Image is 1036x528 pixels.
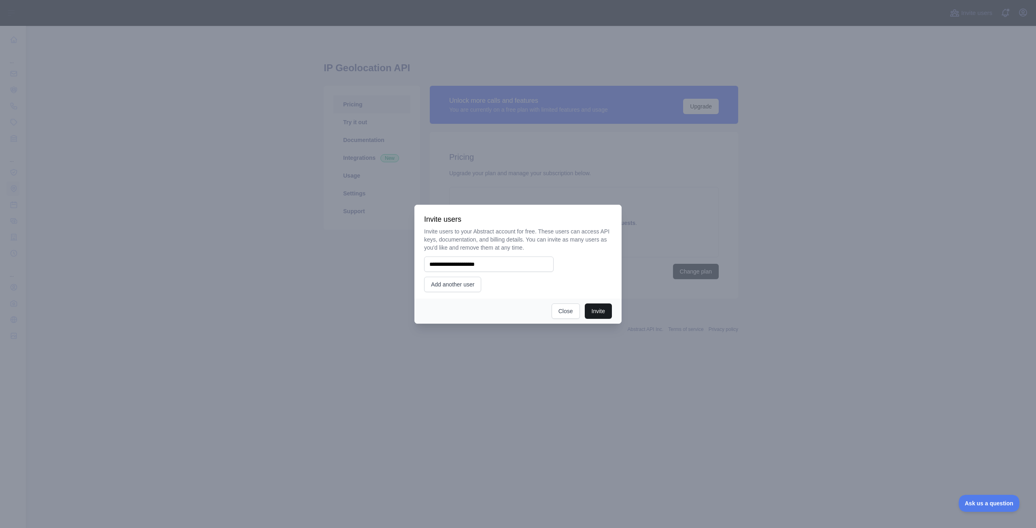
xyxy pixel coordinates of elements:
[585,303,612,319] button: Invite
[424,214,612,224] h3: Invite users
[552,303,580,319] button: Close
[959,495,1020,512] iframe: Toggle Customer Support
[424,227,612,252] p: Invite users to your Abstract account for free. These users can access API keys, documentation, a...
[424,277,481,292] button: Add another user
